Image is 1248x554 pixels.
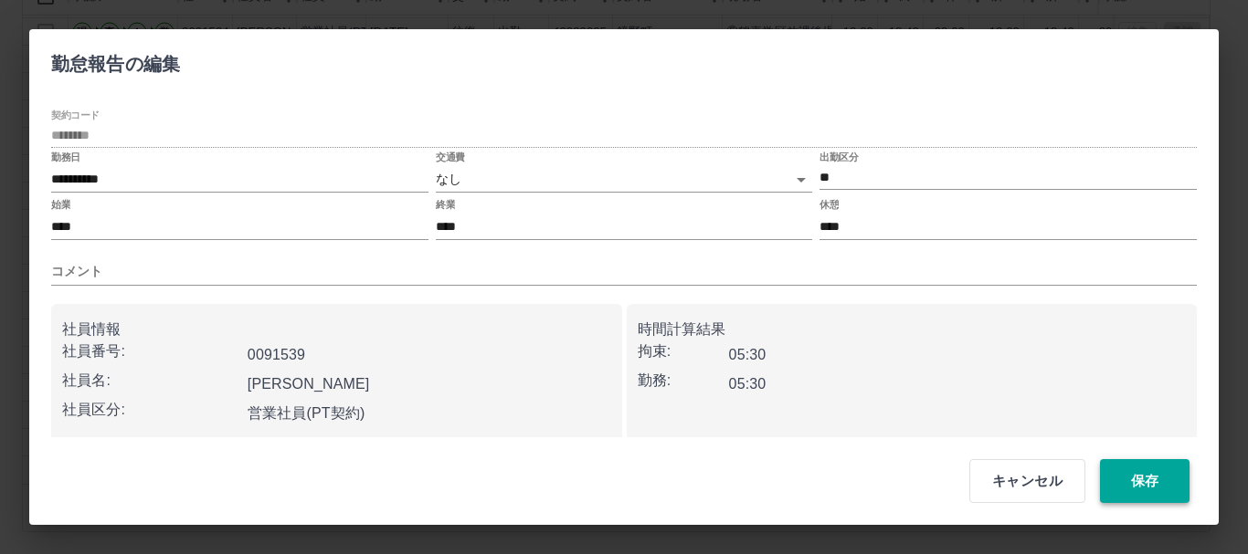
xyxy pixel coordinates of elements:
[62,319,611,340] p: 社員情報
[436,151,465,164] label: 交通費
[820,198,839,212] label: 休憩
[248,376,370,392] b: [PERSON_NAME]
[820,151,858,164] label: 出勤区分
[638,319,1187,340] p: 時間計算結果
[248,347,305,362] b: 0091539
[638,370,729,392] p: 勤務:
[248,405,365,421] b: 営業社員(PT契約)
[51,109,100,122] label: 契約コード
[969,459,1085,503] button: キャンセル
[1100,459,1190,503] button: 保存
[638,340,729,362] p: 拘束:
[729,376,767,392] b: 05:30
[51,151,80,164] label: 勤務日
[729,347,767,362] b: 05:30
[51,198,70,212] label: 始業
[436,166,813,193] div: なし
[62,370,240,392] p: 社員名:
[62,399,240,421] p: 社員区分:
[62,340,240,362] p: 社員番号:
[436,198,455,212] label: 終業
[29,29,202,91] h2: 勤怠報告の編集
